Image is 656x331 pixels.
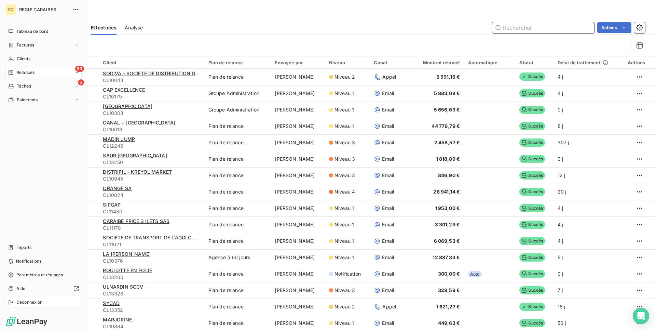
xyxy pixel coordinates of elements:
span: 1 621,27 € [436,304,460,309]
span: 5 591,16 € [436,74,460,80]
td: Plan de relance [204,299,271,315]
td: [PERSON_NAME] [271,184,325,200]
td: 7 j [553,282,619,299]
span: Email [382,139,394,146]
span: Succès [519,106,545,114]
span: CL13328 [103,290,200,297]
span: Niveau 3 [334,139,355,146]
span: Tâches [17,83,31,89]
td: 12 j [553,167,619,184]
td: 5 j [553,249,619,266]
td: Plan de relance [204,184,271,200]
span: 328,59 € [438,287,460,293]
span: Succès [519,221,545,229]
span: Email [382,238,394,244]
span: Niveau 3 [334,172,355,179]
div: RC [5,4,16,15]
td: 4 j [553,85,619,102]
span: Succès [519,253,545,262]
td: [PERSON_NAME] [271,118,325,134]
div: Montant relancé [408,60,460,65]
span: CAP EXCELLENCE [103,87,145,93]
span: CL13250 [103,159,200,166]
span: CL10024 [103,192,200,199]
span: 5 [78,79,84,85]
button: Actions [597,22,631,33]
span: Analyse [125,24,143,31]
span: Délai de traitement [558,60,601,65]
span: Niveau 1 [334,254,354,261]
span: 12 887,33 € [433,254,460,260]
span: CL10043 [103,77,200,84]
td: 20 j [553,184,619,200]
td: 0 j [553,266,619,282]
span: Succès [519,286,545,294]
span: 449,63 € [438,320,460,326]
span: Email [382,287,394,294]
span: SAUR [GEOGRAPHIC_DATA] [103,153,167,158]
span: Email [382,221,394,228]
span: Niveau 1 [334,123,354,130]
input: Rechercher [492,22,594,33]
a: Aide [5,283,82,294]
span: 5 883,08 € [434,90,460,96]
span: 1 818,89 € [436,156,460,162]
span: CL10376 [103,257,200,264]
span: Niveau 2 [334,303,355,310]
span: CARAIBE PRICE 3 ILETS SAS [103,218,169,224]
span: Notification [334,270,361,277]
span: Email [382,106,394,113]
div: Automatique [468,60,511,65]
span: 83 [75,66,84,72]
span: Niveau 4 [334,188,355,195]
span: LA [PERSON_NAME] [103,251,150,257]
span: Succès [519,89,545,97]
span: Succès [519,270,545,278]
td: [PERSON_NAME] [271,167,325,184]
span: Imports [16,244,31,251]
span: Succès [519,303,545,311]
td: Plan de relance [204,282,271,299]
span: Niveau 1 [334,238,354,244]
span: Succès [519,204,545,212]
span: Niveau 1 [334,221,354,228]
span: CL11021 [103,241,200,248]
span: Email [382,123,394,130]
span: Niveau 1 [334,205,354,212]
td: 18 j [553,299,619,315]
td: 8 j [553,118,619,134]
td: Plan de relance [204,216,271,233]
span: Paiements [17,97,38,103]
span: MARJORINE [103,317,132,322]
td: [PERSON_NAME] [271,85,325,102]
span: 6 069,53 € [434,238,460,244]
div: Envoyée par [275,60,321,65]
span: Appel [382,303,396,310]
span: 846,90 € [438,172,460,178]
span: CL10018 [103,126,200,133]
div: Niveau [329,60,366,65]
span: ORANGE SA [103,185,131,191]
span: ULNARDIN SCCV [103,284,143,290]
span: SOCIETE DE TRANSPORT DE L'AGGLOMERATION CENTRE [103,235,238,240]
span: Succès [519,155,545,163]
div: Statut [519,60,549,65]
span: 3 301,29 € [435,222,460,227]
span: Niveau 3 [334,287,355,294]
span: DISTRIPIL - KREYOL MARKET [103,169,172,175]
td: [PERSON_NAME] [271,249,325,266]
span: REGIE CARAIBES [19,7,68,12]
span: CL10945 [103,175,200,182]
td: Groupe Administration [204,85,271,102]
span: SIPGAP [103,202,121,208]
span: 44 779,79 € [432,123,460,129]
span: CL10864 [103,323,200,330]
span: Succès [519,319,545,327]
span: Tableau de bord [16,28,48,35]
span: Email [382,254,394,261]
span: 26 941,14 € [433,189,460,195]
td: 4 j [553,69,619,85]
span: Email [382,205,394,212]
span: Succès [519,138,545,147]
td: 4 j [553,216,619,233]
